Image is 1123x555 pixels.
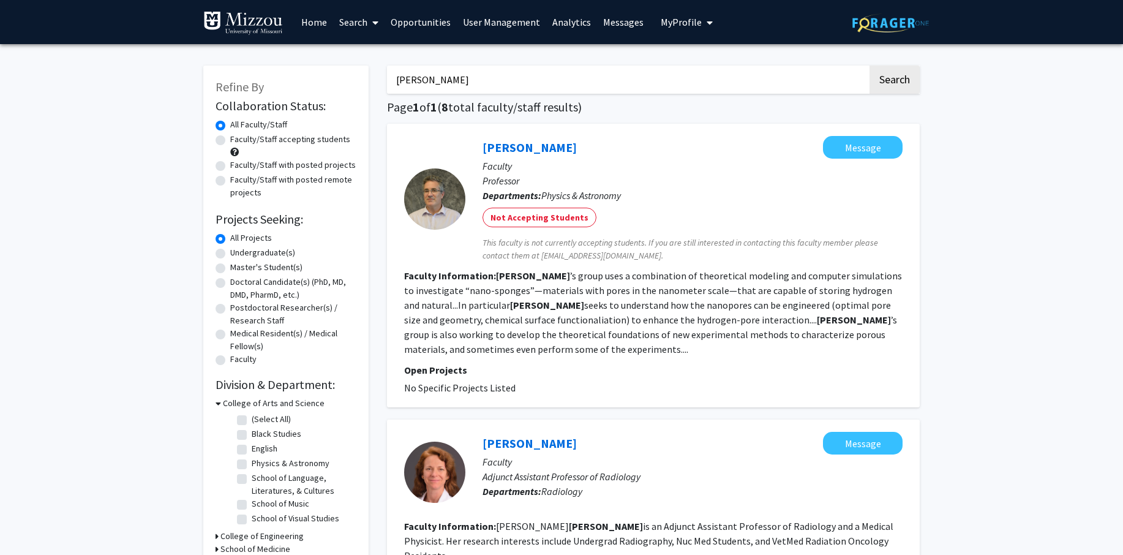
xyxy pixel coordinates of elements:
span: Physics & Astronomy [541,189,621,202]
h3: College of Arts and Science [223,397,325,410]
label: Faculty/Staff accepting students [230,133,350,146]
label: Faculty/Staff with posted projects [230,159,356,172]
h3: College of Engineering [220,530,304,543]
button: Message Carlos Wexler [823,136,903,159]
img: University of Missouri Logo [203,11,283,36]
img: ForagerOne Logo [852,13,929,32]
b: Departments: [483,485,541,497]
p: Open Projects [404,363,903,377]
span: This faculty is not currently accepting students. If you are still interested in contacting this ... [483,236,903,262]
iframe: Chat [9,500,52,546]
b: [PERSON_NAME] [496,270,570,282]
p: Professor [483,173,903,188]
p: Adjunct Assistant Professor of Radiology [483,469,903,484]
h2: Projects Seeking: [216,212,356,227]
span: Refine By [216,79,264,94]
b: Faculty Information: [404,520,496,532]
span: Radiology [541,485,582,497]
label: Faculty [230,353,257,366]
a: Home [295,1,333,43]
label: School of Language, Literatures, & Cultures [252,472,353,497]
label: Black Studies [252,428,301,440]
a: User Management [457,1,546,43]
label: School of Visual Studies [252,512,339,525]
fg-read-more: ’s group uses a combination of theoretical modeling and computer simulations to investigate “nano... [404,270,902,355]
label: Master's Student(s) [230,261,302,274]
label: Undergraduate(s) [230,246,295,259]
a: [PERSON_NAME] [483,140,577,155]
label: All Faculty/Staff [230,118,287,131]
label: English [252,442,277,455]
button: Message Amy Wexler [823,432,903,455]
span: My Profile [661,16,702,28]
label: All Projects [230,232,272,244]
h2: Collaboration Status: [216,99,356,113]
label: Physics & Astronomy [252,457,329,470]
label: School of Music [252,497,309,510]
mat-chip: Not Accepting Students [483,208,596,227]
a: Analytics [546,1,597,43]
b: Faculty Information: [404,270,496,282]
button: Search [869,66,920,94]
label: Postdoctoral Researcher(s) / Research Staff [230,301,356,327]
span: No Specific Projects Listed [404,382,516,394]
span: 8 [441,99,448,115]
b: [PERSON_NAME] [817,314,891,326]
p: Faculty [483,159,903,173]
label: Medical Resident(s) / Medical Fellow(s) [230,327,356,353]
p: Faculty [483,455,903,469]
input: Search Keywords [387,66,868,94]
span: 1 [430,99,437,115]
h1: Page of ( total faculty/staff results) [387,100,920,115]
label: Faculty/Staff with posted remote projects [230,173,356,199]
b: [PERSON_NAME] [569,520,643,532]
span: 1 [413,99,419,115]
a: Messages [597,1,650,43]
b: Departments: [483,189,541,202]
h2: Division & Department: [216,377,356,392]
a: [PERSON_NAME] [483,436,577,451]
a: Opportunities [385,1,457,43]
b: [PERSON_NAME] [510,299,584,311]
a: Search [333,1,385,43]
label: Doctoral Candidate(s) (PhD, MD, DMD, PharmD, etc.) [230,276,356,301]
label: (Select All) [252,413,291,426]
